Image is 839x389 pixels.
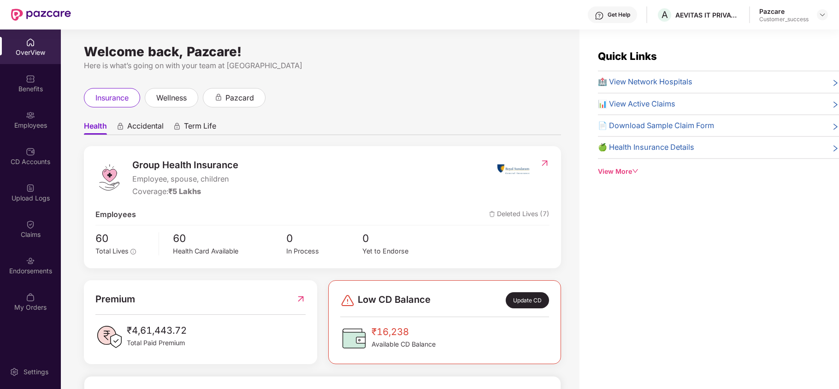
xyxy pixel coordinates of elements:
img: svg+xml;base64,PHN2ZyBpZD0iSGVscC0zMngzMiIgeG1sbnM9Imh0dHA6Ly93d3cudzMub3JnLzIwMDAvc3ZnIiB3aWR0aD... [595,11,604,20]
span: wellness [156,92,187,104]
div: Settings [21,367,51,377]
div: Pazcare [759,7,809,16]
span: Total Paid Premium [127,338,187,348]
span: Group Health Insurance [132,158,238,172]
span: Premium [95,292,135,306]
div: animation [214,93,223,101]
span: right [832,78,839,88]
span: 0 [362,230,438,246]
img: svg+xml;base64,PHN2ZyBpZD0iRHJvcGRvd24tMzJ4MzIiIHhtbG5zPSJodHRwOi8vd3d3LnczLm9yZy8yMDAwL3N2ZyIgd2... [819,11,826,18]
span: pazcard [225,92,254,104]
img: svg+xml;base64,PHN2ZyBpZD0iRGFuZ2VyLTMyeDMyIiB4bWxucz0iaHR0cDovL3d3dy53My5vcmcvMjAwMC9zdmciIHdpZH... [340,293,355,308]
span: 📊 View Active Claims [598,98,675,110]
div: Here is what’s going on with your team at [GEOGRAPHIC_DATA] [84,60,561,71]
img: PaidPremiumIcon [95,323,123,351]
img: svg+xml;base64,PHN2ZyBpZD0iVXBsb2FkX0xvZ3MiIGRhdGEtbmFtZT0iVXBsb2FkIExvZ3MiIHhtbG5zPSJodHRwOi8vd3... [26,183,35,193]
div: Health Card Available [173,246,286,257]
span: right [832,100,839,110]
div: Yet to Endorse [362,246,438,257]
img: svg+xml;base64,PHN2ZyBpZD0iQ2xhaW0iIHhtbG5zPSJodHRwOi8vd3d3LnczLm9yZy8yMDAwL3N2ZyIgd2lkdGg9IjIwIi... [26,220,35,229]
span: Employees [95,209,136,220]
img: svg+xml;base64,PHN2ZyBpZD0iRW5kb3JzZW1lbnRzIiB4bWxucz0iaHR0cDovL3d3dy53My5vcmcvMjAwMC9zdmciIHdpZH... [26,256,35,265]
img: deleteIcon [489,211,495,217]
div: Welcome back, Pazcare! [84,48,561,55]
span: Low CD Balance [358,292,431,308]
span: Employee, spouse, children [132,173,238,185]
span: 60 [95,230,152,246]
img: New Pazcare Logo [11,9,71,21]
span: ₹4,61,443.72 [127,323,187,338]
span: right [832,143,839,153]
img: RedirectIcon [296,292,306,306]
span: ₹5 Lakhs [168,187,201,196]
span: 🍏 Health Insurance Details [598,141,694,153]
img: svg+xml;base64,PHN2ZyBpZD0iRW1wbG95ZWVzIiB4bWxucz0iaHR0cDovL3d3dy53My5vcmcvMjAwMC9zdmciIHdpZHRoPS... [26,111,35,120]
div: In Process [286,246,362,257]
div: AEVITAS IT PRIVATE LIMITED [675,11,740,19]
span: 0 [286,230,362,246]
span: right [832,122,839,131]
span: Total Lives [95,247,129,255]
span: Term Life [184,121,216,135]
div: Get Help [608,11,630,18]
div: View More [598,166,839,177]
span: 🏥 View Network Hospitals [598,76,692,88]
img: insurerIcon [496,158,531,181]
div: Coverage: [132,186,238,197]
span: Available CD Balance [372,339,436,349]
img: CDBalanceIcon [340,324,368,352]
span: ₹16,238 [372,324,436,339]
div: Customer_success [759,16,809,23]
img: svg+xml;base64,PHN2ZyBpZD0iU2V0dGluZy0yMHgyMCIgeG1sbnM9Imh0dHA6Ly93d3cudzMub3JnLzIwMDAvc3ZnIiB3aW... [10,367,19,377]
span: info-circle [130,249,136,254]
span: down [632,168,638,174]
img: svg+xml;base64,PHN2ZyBpZD0iSG9tZSIgeG1sbnM9Imh0dHA6Ly93d3cudzMub3JnLzIwMDAvc3ZnIiB3aWR0aD0iMjAiIG... [26,38,35,47]
div: animation [116,122,124,130]
span: insurance [95,92,129,104]
img: svg+xml;base64,PHN2ZyBpZD0iTXlfT3JkZXJzIiBkYXRhLW5hbWU9Ik15IE9yZGVycyIgeG1sbnM9Imh0dHA6Ly93d3cudz... [26,293,35,302]
span: A [662,9,668,20]
div: Update CD [506,292,549,308]
div: animation [173,122,181,130]
span: 📄 Download Sample Claim Form [598,120,714,131]
span: Quick Links [598,50,657,62]
img: svg+xml;base64,PHN2ZyBpZD0iQmVuZWZpdHMiIHhtbG5zPSJodHRwOi8vd3d3LnczLm9yZy8yMDAwL3N2ZyIgd2lkdGg9Ij... [26,74,35,83]
span: 60 [173,230,286,246]
img: svg+xml;base64,PHN2ZyBpZD0iQ0RfQWNjb3VudHMiIGRhdGEtbmFtZT0iQ0QgQWNjb3VudHMiIHhtbG5zPSJodHRwOi8vd3... [26,147,35,156]
img: RedirectIcon [540,159,549,168]
span: Health [84,121,107,135]
img: logo [95,164,123,191]
span: Deleted Lives (7) [489,209,549,220]
span: Accidental [127,121,164,135]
